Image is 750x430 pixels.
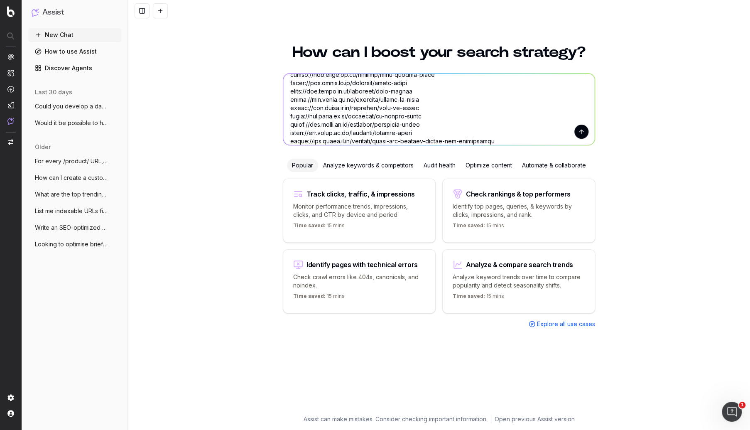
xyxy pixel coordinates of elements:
button: Write an SEO-optimized article about htt [28,221,121,234]
span: How can I create a custom report that sh [35,174,108,182]
button: How can I create a custom report that sh [28,171,121,184]
span: Write an SEO-optimized article about htt [35,224,108,232]
p: 15 mins [453,293,504,303]
div: Popular [287,159,318,172]
span: Explore all use cases [537,320,595,328]
span: Could you develop a dashboard that takes [35,102,108,111]
iframe: Intercom live chat [722,402,742,422]
button: List me indexable URLs filtered on produ [28,204,121,218]
span: What are the top trending topics for [PERSON_NAME] [35,190,108,199]
img: Botify logo [7,6,15,17]
div: Track clicks, traffic, & impressions [306,191,415,197]
p: 15 mins [453,222,504,232]
p: Assist can make mistakes. Consider checking important information. [304,415,488,423]
p: 15 mins [293,222,345,232]
img: Activation [7,86,14,93]
a: Open previous Assist version [495,415,575,423]
img: Assist [32,8,39,16]
p: 15 mins [293,293,345,303]
span: older [35,143,51,151]
span: Time saved: [453,222,485,229]
div: Audit health [419,159,461,172]
img: Setting [7,394,14,401]
img: Assist [7,118,14,125]
p: Check crawl errors like 404s, canonicals, and noindex. [293,273,425,290]
h1: How can I boost your search strategy? [283,45,595,60]
p: Analyze keyword trends over time to compare popularity and detect seasonality shifts. [453,273,585,290]
span: Time saved: [293,293,326,299]
button: New Chat [28,28,121,42]
span: For every /product/ URL, I would like to [35,157,108,165]
p: Monitor performance trends, impressions, clicks, and CTR by device and period. [293,202,425,219]
span: List me indexable URLs filtered on produ [35,207,108,215]
img: Analytics [7,54,14,60]
img: Studio [7,102,14,108]
button: For every /product/ URL, I would like to [28,155,121,168]
div: Analyze & compare search trends [466,261,573,268]
span: Time saved: [453,293,485,299]
div: Automate & collaborate [517,159,591,172]
a: How to use Assist [28,45,121,58]
img: My account [7,410,14,417]
a: Explore all use cases [529,320,595,328]
button: Could you develop a dashboard that takes [28,100,121,113]
span: Looking to optimise briefing information [35,240,108,248]
p: Identify top pages, queries, & keywords by clicks, impressions, and rank. [453,202,585,219]
div: Analyze keywords & competitors [318,159,419,172]
button: Assist [32,7,118,18]
button: Would it be possible to have a dashboard [28,116,121,130]
button: Looking to optimise briefing information [28,238,121,251]
textarea: L ipsum dolo si amet conse adipi el Seddo eius te inc utlaboree dol ma ALIq: enima://min.venia.qu... [283,74,595,145]
span: last 30 days [35,88,72,96]
a: Discover Agents [28,61,121,75]
div: Identify pages with technical errors [306,261,418,268]
span: 1 [739,402,745,408]
img: Switch project [8,139,13,145]
img: Intelligence [7,69,14,76]
span: Time saved: [293,222,326,229]
span: Would it be possible to have a dashboard [35,119,108,127]
h1: Assist [42,7,64,18]
button: What are the top trending topics for [PERSON_NAME] [28,188,121,201]
div: Check rankings & top performers [466,191,571,197]
div: Optimize content [461,159,517,172]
